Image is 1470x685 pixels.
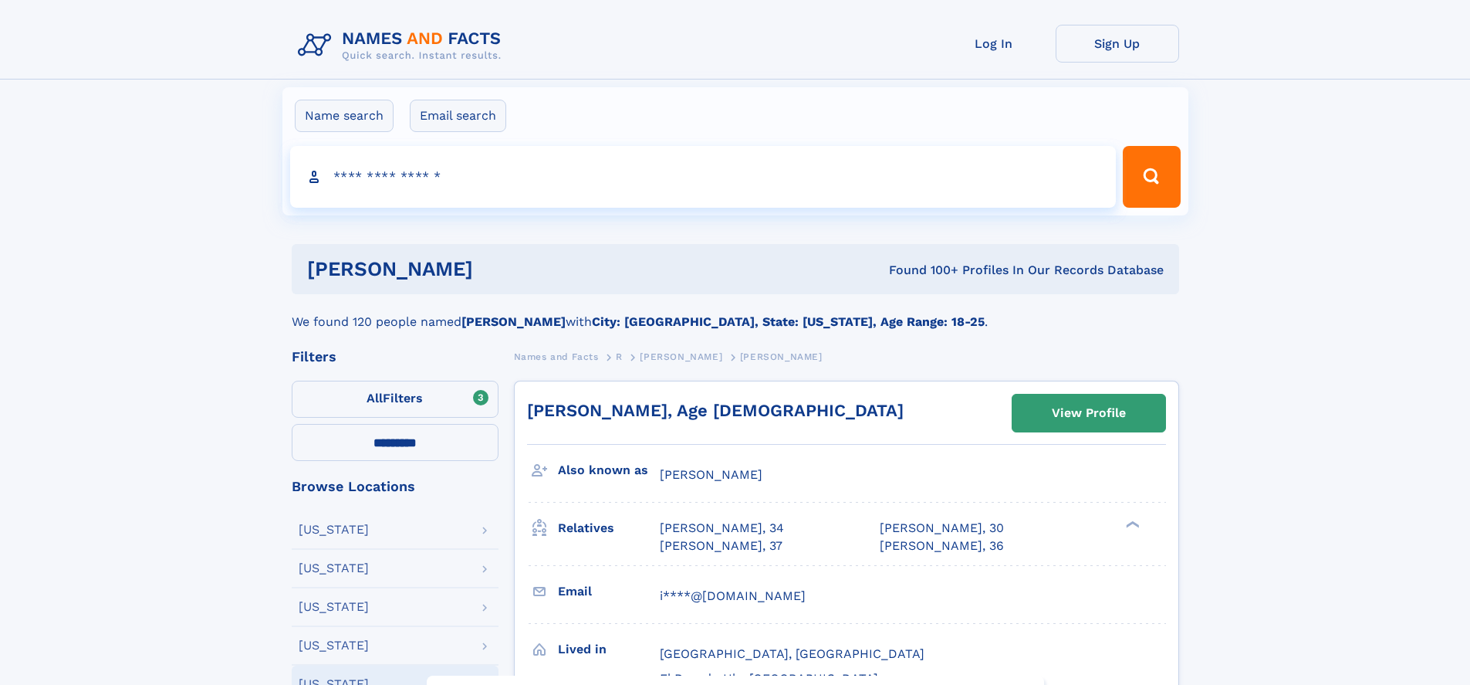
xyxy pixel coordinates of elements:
[299,601,369,613] div: [US_STATE]
[558,578,660,605] h3: Email
[527,401,904,420] a: [PERSON_NAME], Age [DEMOGRAPHIC_DATA]
[292,350,498,364] div: Filters
[558,515,660,541] h3: Relatives
[932,25,1056,63] a: Log In
[592,314,985,329] b: City: [GEOGRAPHIC_DATA], State: [US_STATE], Age Range: 18-25
[558,636,660,663] h3: Lived in
[1012,395,1165,432] a: View Profile
[640,347,722,366] a: [PERSON_NAME]
[1056,25,1179,63] a: Sign Up
[660,467,762,482] span: [PERSON_NAME]
[880,520,1004,537] a: [PERSON_NAME], 30
[660,646,924,661] span: [GEOGRAPHIC_DATA], [GEOGRAPHIC_DATA]
[880,537,1004,554] a: [PERSON_NAME], 36
[292,294,1179,331] div: We found 120 people named with .
[681,262,1164,279] div: Found 100+ Profiles In Our Records Database
[292,381,498,418] label: Filters
[299,524,369,536] div: [US_STATE]
[1052,395,1126,431] div: View Profile
[299,562,369,575] div: [US_STATE]
[410,100,506,132] label: Email search
[660,520,784,537] a: [PERSON_NAME], 34
[299,639,369,652] div: [US_STATE]
[461,314,566,329] b: [PERSON_NAME]
[1123,146,1180,208] button: Search Button
[558,457,660,483] h3: Also known as
[514,347,599,366] a: Names and Facts
[616,347,623,366] a: R
[290,146,1117,208] input: search input
[292,480,498,493] div: Browse Locations
[292,25,514,66] img: Logo Names and Facts
[367,391,383,405] span: All
[740,351,823,362] span: [PERSON_NAME]
[1122,520,1141,530] div: ❯
[616,351,623,362] span: R
[660,537,782,554] a: [PERSON_NAME], 37
[295,100,394,132] label: Name search
[307,259,681,279] h1: [PERSON_NAME]
[640,351,722,362] span: [PERSON_NAME]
